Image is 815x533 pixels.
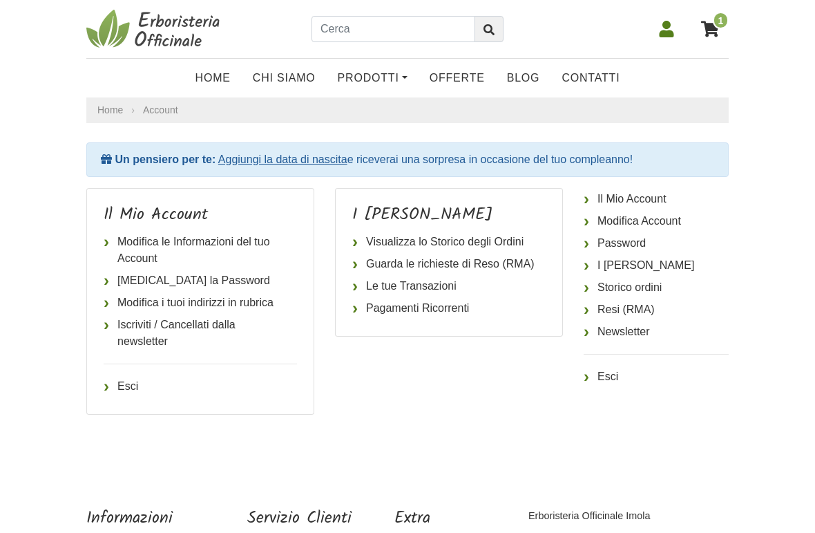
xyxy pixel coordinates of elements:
a: Contatti [550,64,631,92]
a: Esci [584,366,729,388]
h4: I [PERSON_NAME] [352,205,546,225]
img: Erboristeria Officinale [86,8,224,50]
a: Modifica le Informazioni del tuo Account [104,231,297,270]
input: Cerca [311,16,475,42]
a: Visualizza lo Storico degli Ordini [352,231,546,253]
strong: Un pensiero per te: [115,153,215,165]
a: 1 [694,12,729,46]
a: [MEDICAL_DATA] la Password [104,270,297,292]
h5: Extra [394,509,486,529]
a: OFFERTE [419,64,496,92]
a: Prodotti [327,64,419,92]
a: Password [584,232,729,254]
a: Le tue Transazioni [352,275,546,297]
a: Aggiungi la data di nascita [218,153,347,165]
a: Resi (RMA) [584,299,729,321]
a: Esci [104,375,297,398]
a: Home [184,64,242,92]
a: Chi Siamo [242,64,327,92]
a: Erboristeria Officinale Imola [528,510,651,521]
a: Home [97,103,123,118]
a: Il Mio Account [584,188,729,210]
div: e riceverai una sorpresa in occasione del tuo compleanno! [86,142,729,177]
nav: breadcrumb [86,97,729,123]
a: I [PERSON_NAME] [584,254,729,277]
a: Iscriviti / Cancellati dalla newsletter [104,314,297,353]
a: Modifica Account [584,210,729,232]
a: Modifica i tuoi indirizzi in rubrica [104,292,297,314]
a: Pagamenti Ricorrenti [352,297,546,319]
a: Blog [496,64,551,92]
a: Guarda le richieste di Reso (RMA) [352,253,546,275]
h5: Servizio Clienti [247,509,352,529]
a: Storico ordini [584,277,729,299]
h4: Il Mio Account [104,205,297,225]
h5: Informazioni [86,509,204,529]
a: Account [143,104,178,115]
span: 1 [713,12,729,29]
a: Newsletter [584,321,729,343]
